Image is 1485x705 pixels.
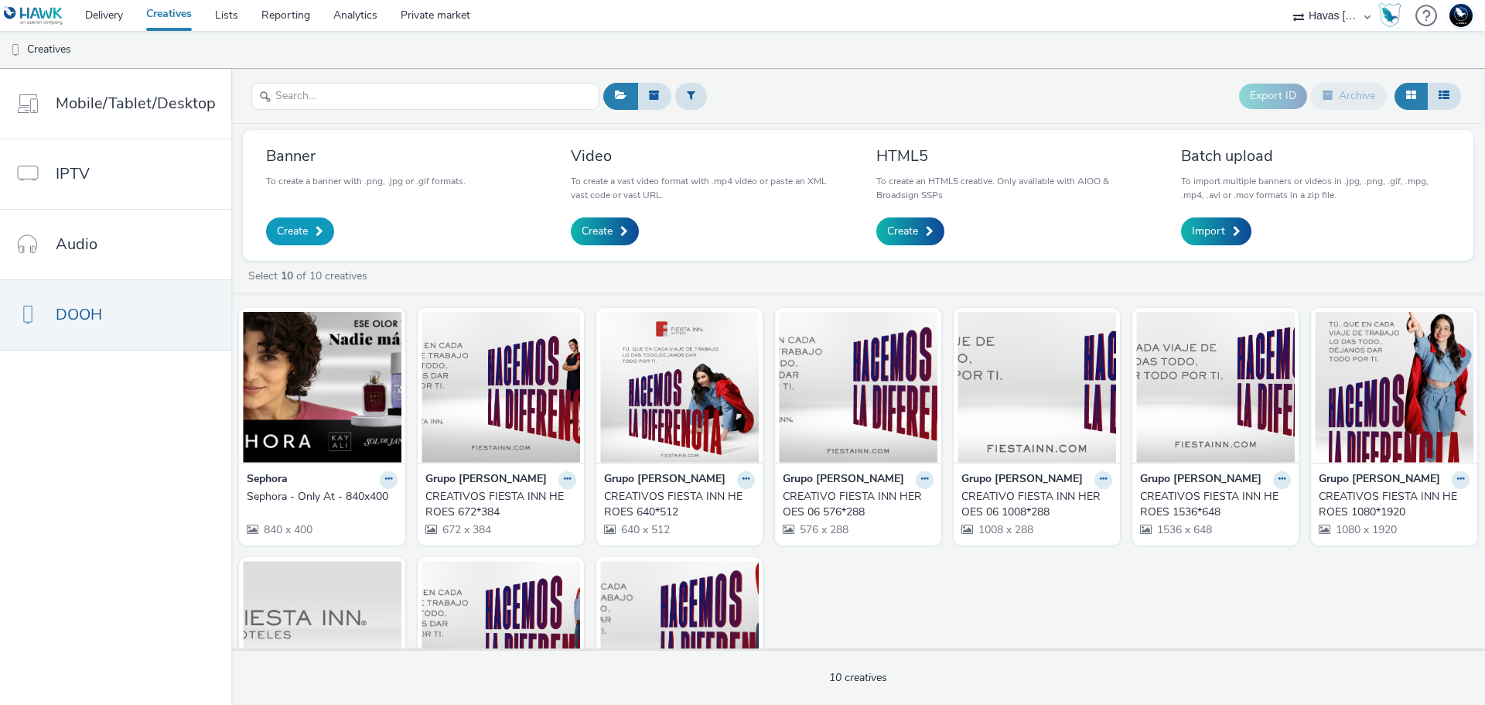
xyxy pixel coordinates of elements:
[961,489,1106,521] div: CREATIVO FIESTA INN HEROES 06 1008*288
[887,224,918,239] span: Create
[1181,174,1450,202] p: To import multiple banners or videos in .jpg, .png, .gif, .mpg, .mp4, .avi or .mov formats in a z...
[422,312,580,463] img: CREATIVOS FIESTA INN HEROES 672*384 visual
[1427,83,1461,109] button: Table
[1449,4,1473,27] img: Support Hawk
[247,489,398,505] a: Sephora - Only At - 840x400
[1156,522,1212,537] span: 1536 x 648
[266,145,466,166] h3: Banner
[798,522,848,537] span: 576 x 288
[1319,489,1470,521] a: CREATIVOS FIESTA INN HEROES 1080*1920
[876,145,1145,166] h3: HTML5
[1315,312,1473,463] img: CREATIVOS FIESTA INN HEROES 1080*1920 visual
[1378,3,1408,28] a: Hawk Academy
[571,174,840,202] p: To create a vast video format with .mp4 video or paste an XML vast code or vast URL.
[600,312,759,463] img: CREATIVOS FIESTA INN HEROES 640*512 visual
[56,163,90,185] span: IPTV
[604,471,725,489] strong: Grupo [PERSON_NAME]
[247,471,288,489] strong: Sephora
[56,233,97,255] span: Audio
[961,471,1083,489] strong: Grupo [PERSON_NAME]
[1181,145,1450,166] h3: Batch upload
[277,224,308,239] span: Create
[783,489,927,521] div: CREATIVO FIESTA INN HEROES 06 576*288
[56,303,102,326] span: DOOH
[1192,224,1225,239] span: Import
[1378,3,1401,28] img: Hawk Academy
[977,522,1033,537] span: 1008 x 288
[1319,471,1440,489] strong: Grupo [PERSON_NAME]
[961,489,1112,521] a: CREATIVO FIESTA INN HEROES 06 1008*288
[779,312,937,463] img: CREATIVO FIESTA INN HEROES 06 576*288 visual
[620,522,670,537] span: 640 x 512
[251,83,599,110] input: Search...
[958,312,1116,463] img: CREATIVO FIESTA INN HEROES 06 1008*288 visual
[266,217,334,245] a: Create
[783,489,934,521] a: CREATIVO FIESTA INN HEROES 06 576*288
[1239,84,1307,108] button: Export ID
[247,269,374,283] a: Select of 10 creatives
[876,217,944,245] a: Create
[1140,471,1261,489] strong: Grupo [PERSON_NAME]
[1395,83,1428,109] button: Grid
[571,217,639,245] a: Create
[247,489,391,505] div: Sephora - Only At - 840x400
[1136,312,1295,463] img: CREATIVOS FIESTA INN HEROES 1536*648 visual
[1334,522,1397,537] span: 1080 x 1920
[425,489,576,521] a: CREATIVOS FIESTA INN HEROES 672*384
[1311,83,1387,109] button: Archive
[1181,217,1251,245] a: Import
[829,670,887,685] span: 10 creatives
[1319,489,1463,521] div: CREATIVOS FIESTA INN HEROES 1080*1920
[1140,489,1285,521] div: CREATIVOS FIESTA INN HEROES 1536*648
[425,471,547,489] strong: Grupo [PERSON_NAME]
[56,92,216,115] span: Mobile/Tablet/Desktop
[571,145,840,166] h3: Video
[876,174,1145,202] p: To create an HTML5 creative. Only available with AIOO & Broadsign SSPs
[8,43,23,58] img: dooh
[604,489,755,521] a: CREATIVOS FIESTA INN HEROES 640*512
[243,312,401,463] img: Sephora - Only At - 840x400 visual
[582,224,613,239] span: Create
[4,6,63,26] img: undefined Logo
[281,269,293,283] strong: 10
[1140,489,1291,521] a: CREATIVOS FIESTA INN HEROES 1536*648
[262,522,312,537] span: 840 x 400
[425,489,570,521] div: CREATIVOS FIESTA INN HEROES 672*384
[783,471,904,489] strong: Grupo [PERSON_NAME]
[266,174,466,188] p: To create a banner with .png, .jpg or .gif formats.
[441,522,491,537] span: 672 x 384
[604,489,749,521] div: CREATIVOS FIESTA INN HEROES 640*512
